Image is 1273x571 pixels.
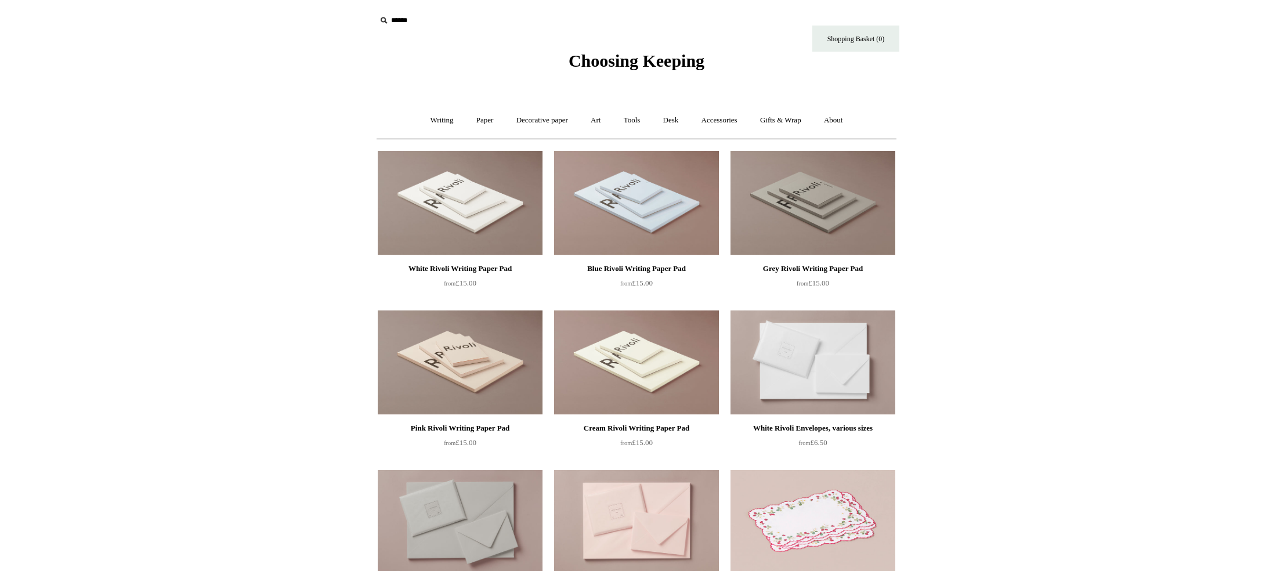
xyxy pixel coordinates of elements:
a: Tools [613,105,651,136]
span: from [798,440,810,446]
a: White Rivoli Envelopes, various sizes White Rivoli Envelopes, various sizes [730,310,895,415]
a: About [813,105,854,136]
a: Pink Rivoli Writing Paper Pad Pink Rivoli Writing Paper Pad [378,310,543,415]
img: Grey Rivoli Writing Paper Pad [730,151,895,255]
a: Desk [653,105,689,136]
span: £15.00 [797,279,829,287]
span: £6.50 [798,438,827,447]
div: Cream Rivoli Writing Paper Pad [557,421,716,435]
a: White Rivoli Writing Paper Pad White Rivoli Writing Paper Pad [378,151,543,255]
a: Choosing Keeping [569,60,704,68]
a: Accessories [691,105,748,136]
a: Pink Rivoli Writing Paper Pad from£15.00 [378,421,543,469]
a: Paper [466,105,504,136]
div: White Rivoli Envelopes, various sizes [733,421,892,435]
a: Writing [420,105,464,136]
a: Grey Rivoli Writing Paper Pad from£15.00 [730,262,895,309]
div: Grey Rivoli Writing Paper Pad [733,262,892,276]
a: Blue Rivoli Writing Paper Pad from£15.00 [554,262,719,309]
a: Grey Rivoli Writing Paper Pad Grey Rivoli Writing Paper Pad [730,151,895,255]
img: Cream Rivoli Writing Paper Pad [554,310,719,415]
div: Blue Rivoli Writing Paper Pad [557,262,716,276]
span: from [444,440,455,446]
a: White Rivoli Writing Paper Pad from£15.00 [378,262,543,309]
span: from [620,440,632,446]
div: Pink Rivoli Writing Paper Pad [381,421,540,435]
span: from [797,280,808,287]
img: Blue Rivoli Writing Paper Pad [554,151,719,255]
a: Art [580,105,611,136]
a: Gifts & Wrap [750,105,812,136]
span: from [444,280,455,287]
a: Cream Rivoli Writing Paper Pad from£15.00 [554,421,719,469]
span: £15.00 [444,279,476,287]
a: Shopping Basket (0) [812,26,899,52]
span: £15.00 [444,438,476,447]
span: £15.00 [620,438,653,447]
a: Decorative paper [506,105,578,136]
img: Pink Rivoli Writing Paper Pad [378,310,543,415]
span: Choosing Keeping [569,51,704,70]
a: Cream Rivoli Writing Paper Pad Cream Rivoli Writing Paper Pad [554,310,719,415]
img: White Rivoli Envelopes, various sizes [730,310,895,415]
div: White Rivoli Writing Paper Pad [381,262,540,276]
a: Blue Rivoli Writing Paper Pad Blue Rivoli Writing Paper Pad [554,151,719,255]
a: White Rivoli Envelopes, various sizes from£6.50 [730,421,895,469]
img: White Rivoli Writing Paper Pad [378,151,543,255]
span: from [620,280,632,287]
span: £15.00 [620,279,653,287]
